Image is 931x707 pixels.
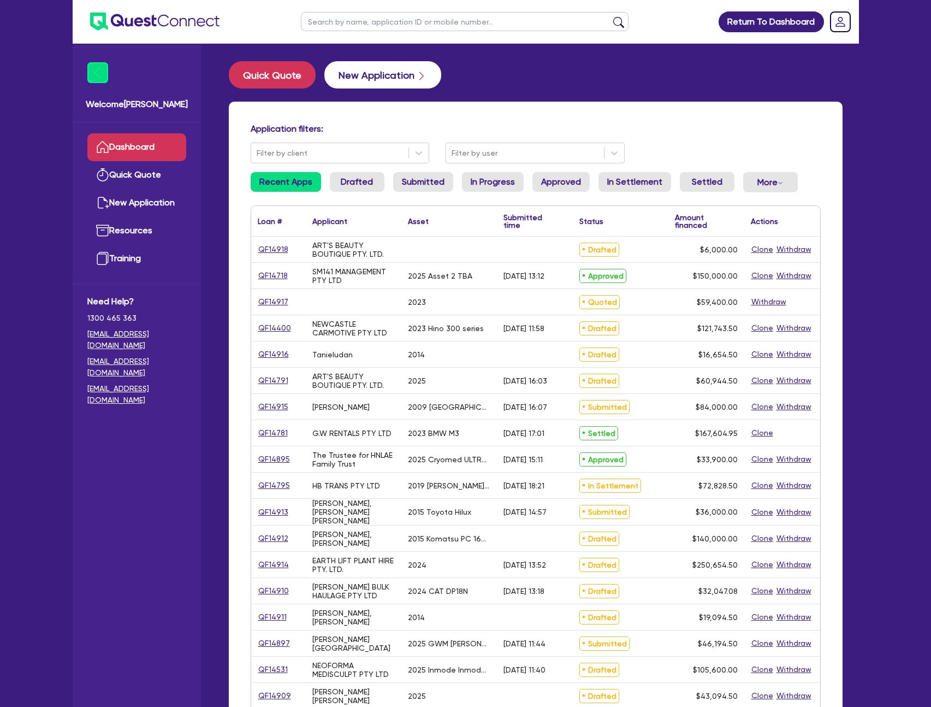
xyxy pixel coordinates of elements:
[503,429,544,438] div: [DATE] 17:01
[751,243,774,256] button: Clone
[503,587,544,596] div: [DATE] 13:18
[693,272,738,280] span: $150,000.00
[579,689,619,703] span: Drafted
[776,322,812,334] button: Withdraw
[579,347,619,362] span: Drafted
[503,481,544,490] div: [DATE] 18:21
[312,687,395,705] div: [PERSON_NAME] [PERSON_NAME]
[579,295,620,309] span: Quoted
[408,561,426,569] div: 2024
[312,582,395,600] div: [PERSON_NAME] BULK HAULAGE PTY LTD
[312,320,395,337] div: NEWCASTLE CARMOTIVE PTY LTD
[408,639,490,648] div: 2025 GWM [PERSON_NAME]
[696,376,738,385] span: $60,944.50
[258,217,282,225] div: Loan #
[96,196,109,209] img: new-application
[751,374,774,387] button: Clone
[258,453,290,466] a: QF14895
[579,558,619,572] span: Drafted
[579,637,630,651] span: Submitted
[330,172,384,192] a: Drafted
[743,172,798,192] button: Dropdown toggle
[751,322,774,334] button: Clone
[503,455,543,464] div: [DATE] 15:11
[579,269,626,283] span: Approved
[87,133,186,161] a: Dashboard
[258,558,289,571] a: QF14914
[776,374,812,387] button: Withdraw
[598,172,671,192] a: In Settlement
[408,217,429,225] div: Asset
[408,376,426,385] div: 2025
[579,479,641,493] span: In Settlement
[258,243,289,256] a: QF14918
[312,499,395,525] div: [PERSON_NAME], [PERSON_NAME] [PERSON_NAME]
[697,324,738,333] span: $121,743.50
[258,400,289,413] a: QF14915
[87,295,186,308] span: Need Help?
[324,61,441,89] a: New Application
[719,11,824,32] a: Return To Dashboard
[408,455,490,464] div: 2025 Cryomed ULTRAFORMER III System UF3
[408,429,459,438] div: 2023 BMW M3
[776,690,812,702] button: Withdraw
[579,400,630,414] span: Submitted
[503,272,544,280] div: [DATE] 13:12
[312,451,395,468] div: The Trustee for HNLAE Family Trust
[692,534,738,543] span: $140,000.00
[776,453,812,466] button: Withdraw
[87,313,186,324] span: 1300 465 363
[312,635,395,652] div: [PERSON_NAME][GEOGRAPHIC_DATA]
[826,8,855,36] a: Dropdown toggle
[751,637,774,650] button: Clone
[408,587,468,596] div: 2024 CAT DP18N
[408,613,425,622] div: 2014
[776,611,812,623] button: Withdraw
[692,561,738,569] span: $250,654.50
[408,481,490,490] div: 2019 [PERSON_NAME] 13.4 m Tri/A Tautliner Trailer
[503,403,547,411] div: [DATE] 16:07
[751,663,774,676] button: Clone
[579,374,619,388] span: Drafted
[696,403,738,411] span: $84,000.00
[696,692,738,700] span: $43,094.50
[776,479,812,492] button: Withdraw
[698,350,738,359] span: $16,654.50
[408,298,426,307] div: 2023
[408,508,471,516] div: 2015 Toyota Hilux
[312,556,395,574] div: EARTH LIFT PLANT HIRE PTY. LTD.
[751,506,774,519] button: Clone
[408,534,490,543] div: 2015 Komatsu PC 160-LC
[751,427,774,439] button: Clone
[258,611,287,623] a: QF14911
[751,269,774,282] button: Clone
[503,508,547,516] div: [DATE] 14:57
[776,637,812,650] button: Withdraw
[776,506,812,519] button: Withdraw
[776,348,812,361] button: Withdraw
[258,427,288,439] a: QF14781
[87,245,186,273] a: Training
[87,383,186,406] a: [EMAIL_ADDRESS][DOMAIN_NAME]
[312,403,370,411] div: [PERSON_NAME]
[579,217,603,225] div: Status
[776,585,812,597] button: Withdraw
[675,214,738,229] div: Amount financed
[503,561,546,569] div: [DATE] 13:52
[751,585,774,597] button: Clone
[503,214,556,229] div: Submitted time
[698,639,738,648] span: $46,194.50
[776,532,812,545] button: Withdraw
[579,532,619,546] span: Drafted
[87,62,108,83] img: icon-menu-close
[301,12,628,31] input: Search by name, application ID or mobile number...
[751,532,774,545] button: Clone
[579,426,618,440] span: Settled
[229,61,324,89] a: Quick Quote
[258,322,292,334] a: QF14400
[258,690,292,702] a: QF14909
[693,665,738,674] span: $105,600.00
[229,61,316,89] button: Quick Quote
[258,585,289,597] a: QF14910
[751,479,774,492] button: Clone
